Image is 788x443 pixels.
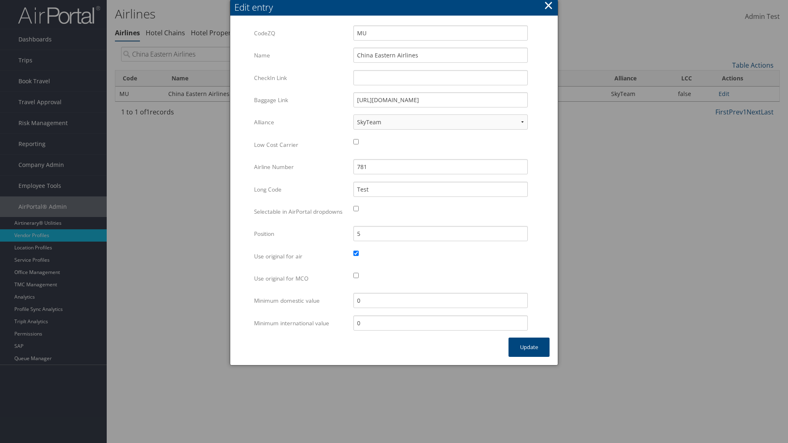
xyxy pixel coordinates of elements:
label: Minimum domestic value [254,293,347,308]
label: Long Code [254,182,347,197]
button: Update [509,338,550,357]
label: Baggage Link [254,92,347,108]
label: CodeZQ [254,25,347,41]
label: Position [254,226,347,242]
label: Minimum international value [254,315,347,331]
label: Selectable in AirPortal dropdowns [254,204,347,219]
label: Low Cost Carrier [254,137,347,153]
label: CheckIn Link [254,70,347,86]
label: Airline Number [254,159,347,175]
label: Use original for air [254,249,347,264]
label: Name [254,48,347,63]
label: Use original for MCO [254,271,347,286]
div: Edit entry [234,1,558,14]
label: Alliance [254,114,347,130]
